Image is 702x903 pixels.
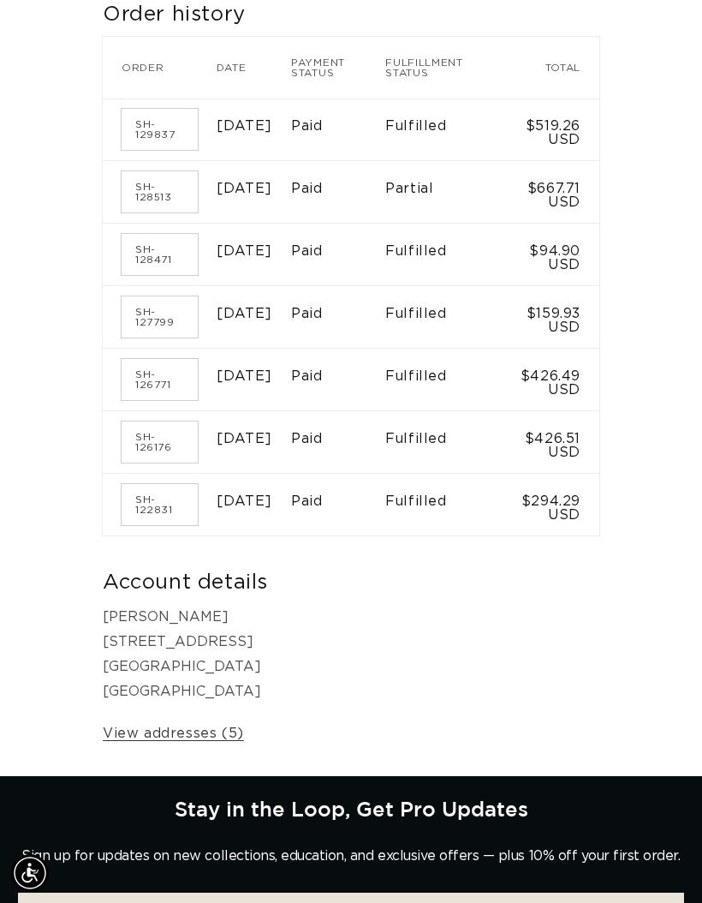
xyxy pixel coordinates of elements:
[385,37,503,99] th: Fulfillment status
[503,37,599,99] th: Total
[291,224,385,286] td: Paid
[503,99,599,161] td: $519.26 USD
[103,2,599,28] h2: Order history
[175,797,528,821] h2: Stay in the Loop, Get Pro Updates
[503,411,599,474] td: $426.51 USD
[122,422,198,463] a: Order number SH-126176
[217,119,272,133] time: [DATE]
[291,474,385,536] td: Paid
[103,721,244,746] a: View addresses (5)
[291,161,385,224] td: Paid
[217,182,272,195] time: [DATE]
[385,224,503,286] td: Fulfilled
[122,359,198,400] a: Order number SH-126771
[122,484,198,525] a: Order number SH-122831
[385,161,503,224] td: Partial
[217,369,272,383] time: [DATE]
[217,494,272,508] time: [DATE]
[291,286,385,349] td: Paid
[217,307,272,320] time: [DATE]
[122,171,198,212] a: Order number SH-128513
[291,99,385,161] td: Paid
[503,224,599,286] td: $94.90 USD
[291,37,385,99] th: Payment status
[217,37,291,99] th: Date
[291,349,385,411] td: Paid
[616,821,702,903] iframe: Chat Widget
[103,37,217,99] th: Order
[503,474,599,536] td: $294.29 USD
[122,296,198,338] a: Order number SH-127799
[385,99,503,161] td: Fulfilled
[21,848,680,864] p: Sign up for updates on new collections, education, and exclusive offers — plus 10% off your first...
[103,570,599,596] h2: Account details
[385,474,503,536] td: Fulfilled
[291,411,385,474] td: Paid
[122,234,198,275] a: Order number SH-128471
[217,244,272,258] time: [DATE]
[103,605,599,703] p: [PERSON_NAME] [STREET_ADDRESS] [GEOGRAPHIC_DATA] [GEOGRAPHIC_DATA]
[217,432,272,446] time: [DATE]
[385,411,503,474] td: Fulfilled
[11,854,49,892] div: Accessibility Menu
[503,161,599,224] td: $667.71 USD
[503,349,599,411] td: $426.49 USD
[385,349,503,411] td: Fulfilled
[385,286,503,349] td: Fulfilled
[122,109,198,150] a: Order number SH-129837
[503,286,599,349] td: $159.93 USD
